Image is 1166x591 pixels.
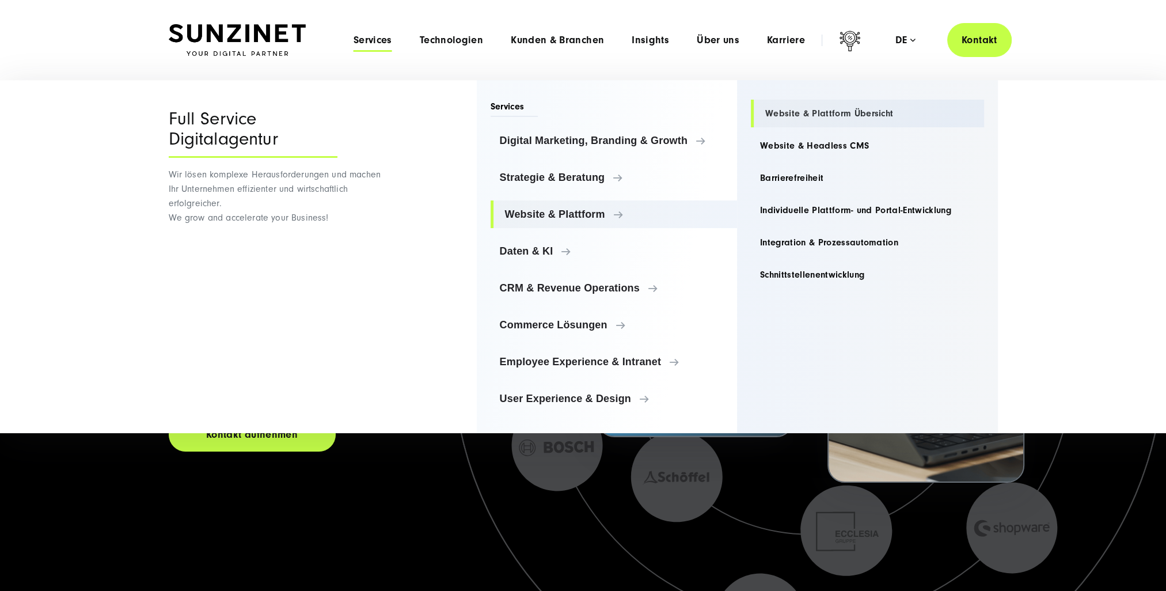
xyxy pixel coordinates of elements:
a: Website & Headless CMS [751,132,984,160]
a: Barrierefreiheit [751,164,984,192]
a: Technologien [420,35,483,46]
a: Strategie & Beratung [491,164,738,191]
span: Services [491,100,538,117]
span: Digital Marketing, Branding & Growth [500,135,728,146]
a: Employee Experience & Intranet [491,348,738,376]
a: Website & Plattform Übersicht [751,100,984,127]
a: Digital Marketing, Branding & Growth [491,127,738,154]
a: Kontakt aufnehmen [169,418,336,452]
span: Commerce Lösungen [500,319,728,331]
a: Website & Plattform [491,200,738,228]
a: Commerce Lösungen [491,311,738,339]
span: Wir lösen komplexe Herausforderungen und machen Ihr Unternehmen effizienter und wirtschaftlich er... [169,169,381,223]
a: Individuelle Plattform- und Portal-Entwicklung [751,196,984,224]
span: Employee Experience & Intranet [500,356,728,368]
a: Integration & Prozessautomation [751,229,984,256]
a: Insights [632,35,669,46]
div: Full Service Digitalagentur [169,109,337,158]
a: Schnittstellenentwicklung [751,261,984,289]
a: Karriere [767,35,805,46]
a: User Experience & Design [491,385,738,412]
span: Website & Plattform [505,209,728,220]
div: de [895,35,916,46]
a: Daten & KI [491,237,738,265]
a: Über uns [697,35,739,46]
a: Kunden & Branchen [511,35,604,46]
span: Strategie & Beratung [500,172,728,183]
img: SUNZINET Full Service Digital Agentur [169,24,306,56]
a: Kontakt [947,23,1012,57]
a: Services [354,35,392,46]
span: CRM & Revenue Operations [500,282,728,294]
span: Daten & KI [500,245,728,257]
span: User Experience & Design [500,393,728,404]
a: CRM & Revenue Operations [491,274,738,302]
